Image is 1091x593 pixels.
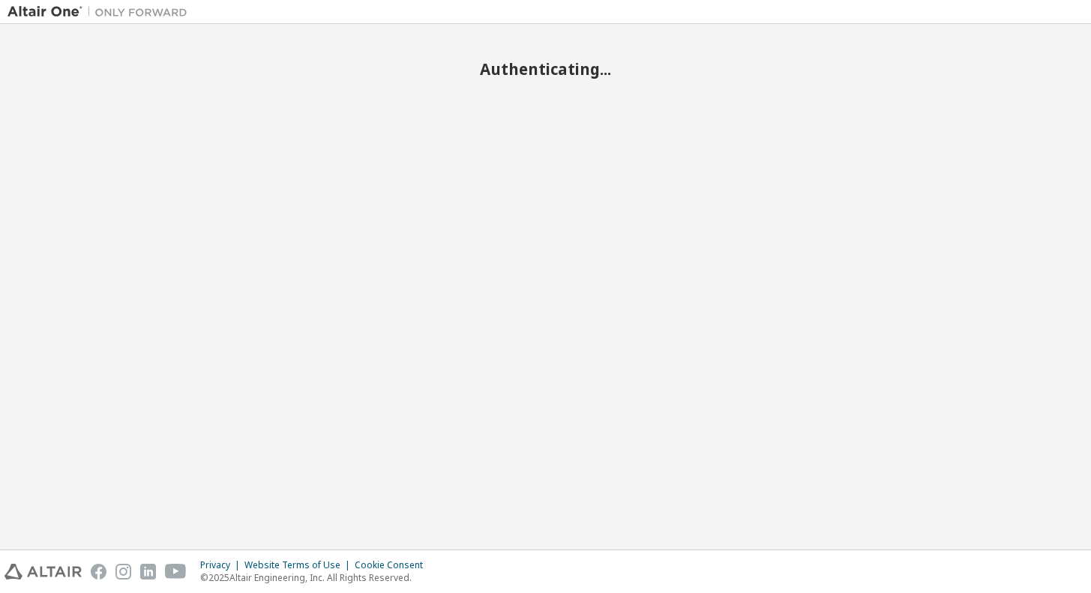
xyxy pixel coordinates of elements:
div: Cookie Consent [355,559,432,571]
h2: Authenticating... [7,59,1084,79]
img: altair_logo.svg [4,564,82,580]
img: Altair One [7,4,195,19]
div: Privacy [200,559,244,571]
div: Website Terms of Use [244,559,355,571]
img: instagram.svg [115,564,131,580]
p: © 2025 Altair Engineering, Inc. All Rights Reserved. [200,571,432,584]
img: youtube.svg [165,564,187,580]
img: linkedin.svg [140,564,156,580]
img: facebook.svg [91,564,106,580]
